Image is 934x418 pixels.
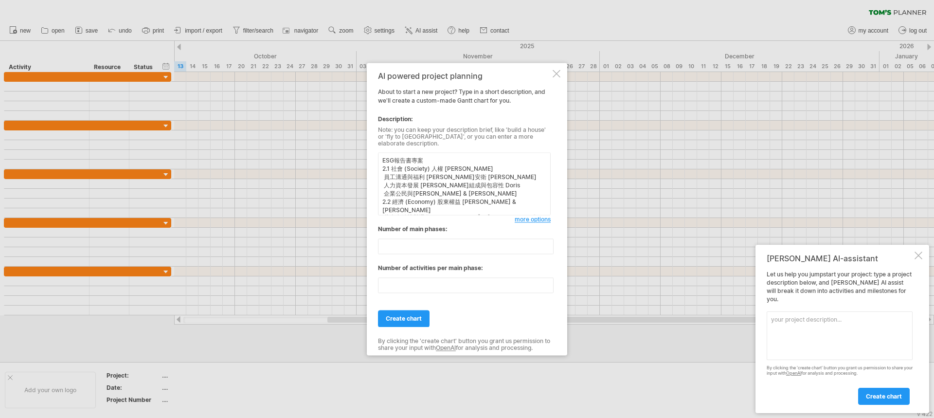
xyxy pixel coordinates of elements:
a: more options [515,215,551,224]
div: By clicking the 'create chart' button you grant us permission to share your input with for analys... [767,365,913,376]
div: [PERSON_NAME] AI-assistant [767,254,913,263]
a: OpenAI [436,345,456,352]
a: OpenAI [786,370,801,376]
a: create chart [858,388,910,405]
div: AI powered project planning [378,72,551,80]
div: Note: you can keep your description brief, like 'build a house' or 'fly to [GEOGRAPHIC_DATA]', or... [378,127,551,147]
div: Description: [378,115,551,124]
div: Number of activities per main phase: [378,264,551,273]
a: create chart [378,310,430,327]
div: Let us help you jumpstart your project: type a project description below, and [PERSON_NAME] AI as... [767,271,913,404]
div: About to start a new project? Type in a short description, and we'll create a custom-made Gantt c... [378,72,551,346]
span: create chart [386,315,422,322]
div: By clicking the 'create chart' button you grant us permission to share your input with for analys... [378,338,551,352]
span: create chart [866,393,902,400]
span: more options [515,216,551,223]
div: Number of main phases: [378,225,551,234]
